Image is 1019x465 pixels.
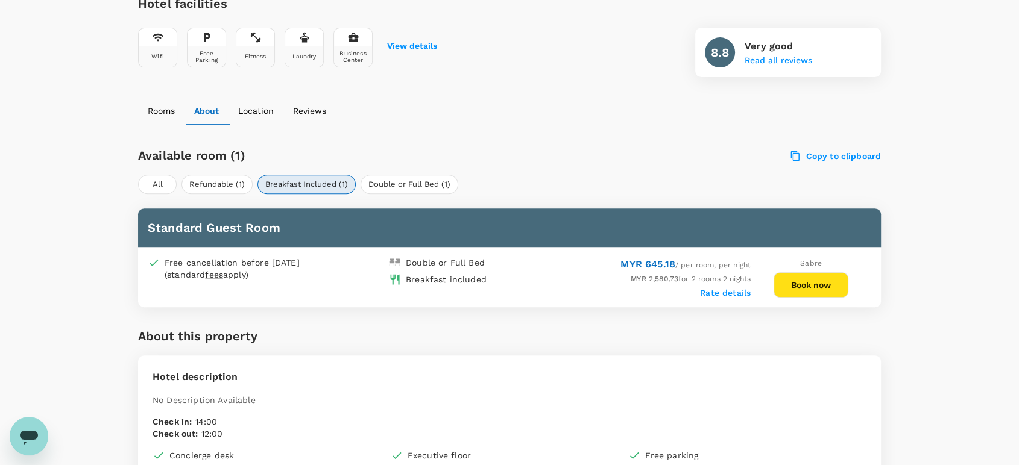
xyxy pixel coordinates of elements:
[190,50,223,63] div: Free Parking
[711,43,729,62] h6: 8.8
[745,56,812,66] button: Read all reviews
[620,258,675,270] span: MYR 645.18
[138,175,177,194] button: All
[745,39,812,54] p: Very good
[336,50,370,63] div: Business Center
[631,275,678,283] span: MYR 2,580.73
[408,449,471,461] span: Executive floor
[153,429,198,438] span: Check out :
[645,449,698,461] span: Free parking
[406,273,487,286] div: Breakfast included
[169,449,234,461] span: Concierge desk
[138,326,257,346] h6: About this property
[791,151,881,161] label: Copy to clipboard
[620,261,751,269] span: / per room, per night
[165,257,327,281] div: Free cancellation before [DATE] (standard apply)
[10,417,48,455] iframe: Button to launch messaging window
[153,417,192,426] span: Check in :
[406,257,485,269] div: Double or Full Bed
[153,428,866,440] p: 12:00
[148,105,175,117] p: Rooms
[148,218,871,237] h6: Standard Guest Room
[153,416,866,428] p: 14:00
[774,272,848,298] button: Book now
[389,257,401,269] img: double-bed-icon
[153,370,866,384] p: Hotel description
[244,53,266,60] div: Fitness
[153,394,866,406] p: No Description Available
[387,42,437,51] button: View details
[194,105,219,117] p: About
[205,270,223,279] span: fees
[181,175,253,194] button: Refundable (1)
[293,105,326,117] p: Reviews
[361,175,458,194] button: Double or Full Bed (1)
[631,275,751,283] span: for 2 rooms 2 nights
[138,146,569,165] h6: Available room (1)
[257,175,356,194] button: Breakfast Included (1)
[292,53,316,60] div: Laundry
[238,105,274,117] p: Location
[151,53,164,60] div: Wifi
[800,259,822,267] span: Sabre
[700,288,751,298] label: Rate details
